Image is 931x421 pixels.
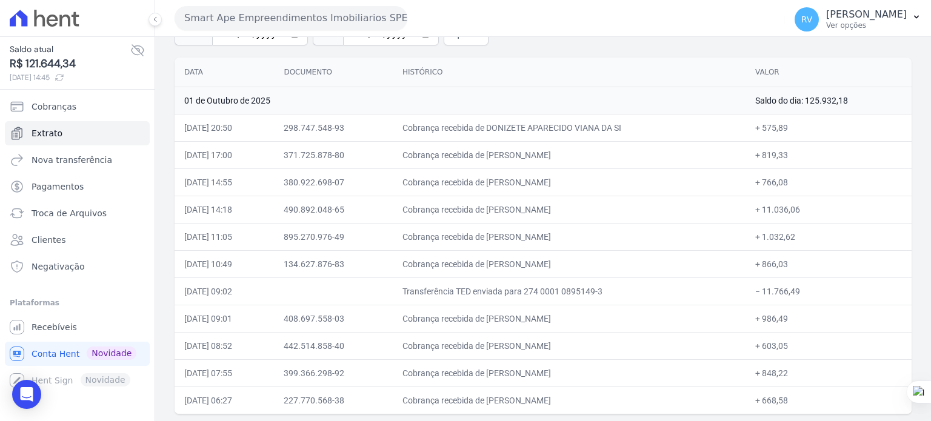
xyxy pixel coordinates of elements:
td: [DATE] 06:27 [175,386,274,414]
td: [DATE] 08:52 [175,332,274,359]
span: Clientes [32,234,65,246]
span: RV [801,15,813,24]
th: Histórico [393,58,746,87]
a: Cobranças [5,94,150,119]
td: Cobrança recebida de [PERSON_NAME] [393,305,746,332]
td: [DATE] 17:00 [175,141,274,168]
td: [DATE] 14:18 [175,196,274,223]
td: [DATE] 20:50 [175,114,274,141]
td: 380.922.698-07 [274,168,393,196]
td: + 1.032,62 [746,223,912,250]
a: Extrato [5,121,150,145]
td: Saldo do dia: 125.932,18 [746,87,912,114]
td: − 11.766,49 [746,277,912,305]
span: Recebíveis [32,321,77,333]
nav: Sidebar [10,94,145,393]
td: + 668,58 [746,386,912,414]
td: + 848,22 [746,359,912,386]
td: 399.366.298-92 [274,359,393,386]
button: Smart Ape Empreendimentos Imobiliarios SPE LTDA [175,6,407,30]
div: Open Intercom Messenger [12,380,41,409]
a: Negativação [5,254,150,279]
td: Cobrança recebida de [PERSON_NAME] [393,196,746,223]
td: 490.892.048-65 [274,196,393,223]
button: RV [PERSON_NAME] Ver opções [785,2,931,36]
span: R$ 121.644,34 [10,56,130,72]
td: Transferência TED enviada para 274 0001 0895149-3 [393,277,746,305]
td: 134.627.876-83 [274,250,393,277]
a: Recebíveis [5,315,150,339]
span: Troca de Arquivos [32,207,107,219]
td: [DATE] 10:49 [175,250,274,277]
a: Troca de Arquivos [5,201,150,225]
td: + 603,05 [746,332,912,359]
td: 298.747.548-93 [274,114,393,141]
td: Cobrança recebida de DONIZETE APARECIDO VIANA DA SI [393,114,746,141]
p: [PERSON_NAME] [826,8,907,21]
td: + 819,33 [746,141,912,168]
td: 442.514.858-40 [274,332,393,359]
td: [DATE] 07:55 [175,359,274,386]
th: Valor [746,58,912,87]
p: Ver opções [826,21,907,30]
td: 01 de Outubro de 2025 [175,87,746,114]
td: Cobrança recebida de [PERSON_NAME] [393,359,746,386]
span: Nova transferência [32,154,112,166]
td: Cobrança recebida de [PERSON_NAME] [393,386,746,414]
a: Clientes [5,228,150,252]
a: Nova transferência [5,148,150,172]
td: 227.770.568-38 [274,386,393,414]
td: Cobrança recebida de [PERSON_NAME] [393,332,746,359]
td: + 866,03 [746,250,912,277]
span: Conta Hent [32,348,79,360]
td: + 11.036,06 [746,196,912,223]
td: + 766,08 [746,168,912,196]
a: Conta Hent Novidade [5,342,150,366]
span: Novidade [87,346,136,360]
span: Saldo atual [10,43,130,56]
td: Cobrança recebida de [PERSON_NAME] [393,168,746,196]
span: Cobranças [32,101,76,113]
div: Plataformas [10,296,145,310]
td: 408.697.558-03 [274,305,393,332]
td: + 986,49 [746,305,912,332]
td: 895.270.976-49 [274,223,393,250]
th: Documento [274,58,393,87]
td: Cobrança recebida de [PERSON_NAME] [393,141,746,168]
a: Pagamentos [5,174,150,199]
td: [DATE] 09:02 [175,277,274,305]
td: Cobrança recebida de [PERSON_NAME] [393,250,746,277]
td: [DATE] 14:55 [175,168,274,196]
td: 371.725.878-80 [274,141,393,168]
td: [DATE] 09:01 [175,305,274,332]
span: [DATE] 14:45 [10,72,130,83]
span: Negativação [32,260,85,273]
td: Cobrança recebida de [PERSON_NAME] [393,223,746,250]
td: + 575,89 [746,114,912,141]
span: Extrato [32,127,62,139]
td: [DATE] 11:05 [175,223,274,250]
span: Pagamentos [32,181,84,193]
th: Data [175,58,274,87]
